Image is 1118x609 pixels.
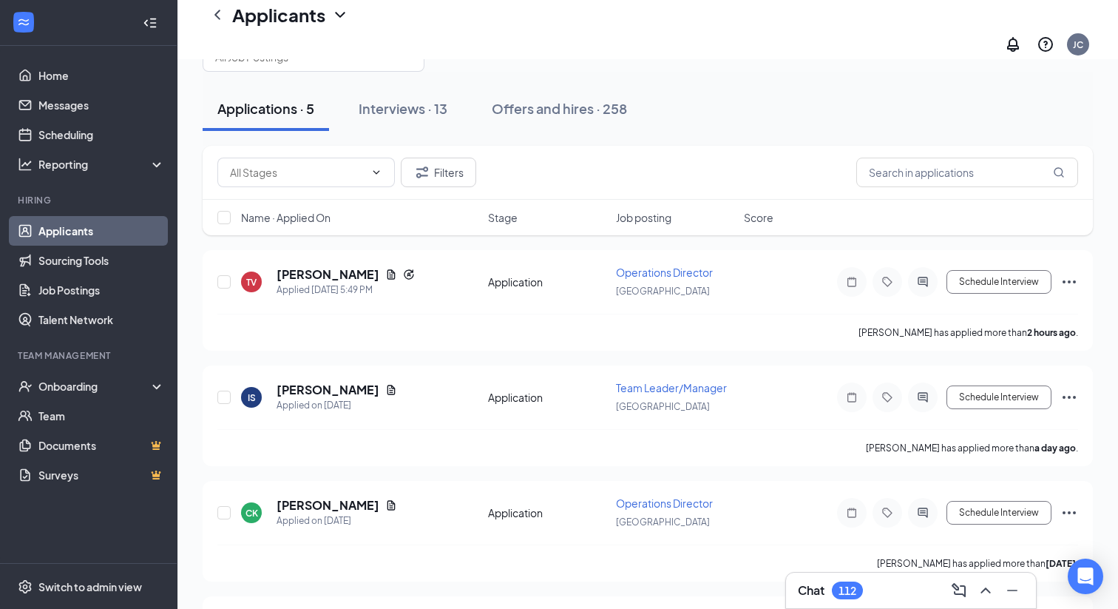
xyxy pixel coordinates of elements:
[385,269,397,280] svg: Document
[616,286,710,297] span: [GEOGRAPHIC_DATA]
[248,391,256,404] div: IS
[492,99,627,118] div: Offers and hires · 258
[245,507,258,519] div: CK
[1060,504,1078,522] svg: Ellipses
[277,514,397,528] div: Applied on [DATE]
[914,391,932,403] svg: ActiveChat
[18,379,33,394] svg: UserCheck
[1027,327,1076,338] b: 2 hours ago
[1046,558,1076,569] b: [DATE]
[38,305,165,334] a: Talent Network
[843,507,861,519] svg: Note
[616,266,713,279] span: Operations Director
[277,398,397,413] div: Applied on [DATE]
[38,216,165,246] a: Applicants
[38,401,165,431] a: Team
[403,269,415,280] svg: Reapply
[413,164,431,181] svg: Filter
[744,210,773,225] span: Score
[878,391,896,403] svg: Tag
[38,246,165,275] a: Sourcing Tools
[385,499,397,511] svg: Document
[1053,166,1065,178] svg: MagnifyingGlass
[241,210,331,225] span: Name · Applied On
[232,2,325,27] h1: Applicants
[798,582,824,599] h3: Chat
[488,210,518,225] span: Stage
[38,157,166,172] div: Reporting
[616,401,710,412] span: [GEOGRAPHIC_DATA]
[18,157,33,172] svg: Analysis
[946,386,1051,409] button: Schedule Interview
[359,99,447,118] div: Interviews · 13
[370,166,382,178] svg: ChevronDown
[38,579,142,594] div: Switch to admin view
[616,497,713,510] span: Operations Director
[385,384,397,396] svg: Document
[914,276,932,288] svg: ActiveChat
[858,326,1078,339] p: [PERSON_NAME] has applied more than .
[18,579,33,594] svg: Settings
[38,460,165,490] a: SurveysCrown
[950,582,968,599] svg: ComposeMessage
[38,120,165,149] a: Scheduling
[331,6,349,24] svg: ChevronDown
[488,390,607,405] div: Application
[246,276,257,289] div: TV
[209,6,226,24] svg: ChevronLeft
[18,194,162,206] div: Hiring
[16,15,31,30] svg: WorkstreamLogo
[1060,388,1078,406] svg: Ellipses
[838,585,856,597] div: 112
[1034,443,1076,454] b: a day ago
[217,99,314,118] div: Applications · 5
[1004,36,1022,53] svg: Notifications
[878,276,896,288] svg: Tag
[616,517,710,528] span: [GEOGRAPHIC_DATA]
[277,382,379,398] h5: [PERSON_NAME]
[616,210,671,225] span: Job posting
[946,270,1051,294] button: Schedule Interview
[947,579,971,602] button: ComposeMessage
[488,505,607,520] div: Application
[401,158,476,187] button: Filter Filters
[277,266,379,283] h5: [PERSON_NAME]
[18,349,162,362] div: Team Management
[843,391,861,403] svg: Note
[143,16,157,30] svg: Collapse
[914,507,932,519] svg: ActiveChat
[277,283,415,297] div: Applied [DATE] 5:49 PM
[230,164,365,181] input: All Stages
[946,501,1051,525] button: Schedule Interview
[843,276,861,288] svg: Note
[1037,36,1054,53] svg: QuestionInfo
[856,158,1078,187] input: Search in applications
[616,381,727,394] span: Team Leader/Manager
[1068,559,1103,594] div: Open Intercom Messenger
[38,379,152,394] div: Onboarding
[866,442,1078,454] p: [PERSON_NAME] has applied more than .
[38,431,165,460] a: DocumentsCrown
[38,90,165,120] a: Messages
[1073,38,1083,51] div: JC
[38,61,165,90] a: Home
[1000,579,1024,602] button: Minimize
[977,582,995,599] svg: ChevronUp
[277,497,379,514] h5: [PERSON_NAME]
[1003,582,1021,599] svg: Minimize
[38,275,165,305] a: Job Postings
[974,579,997,602] button: ChevronUp
[1060,273,1078,291] svg: Ellipses
[877,557,1078,570] p: [PERSON_NAME] has applied more than .
[878,507,896,519] svg: Tag
[488,275,607,289] div: Application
